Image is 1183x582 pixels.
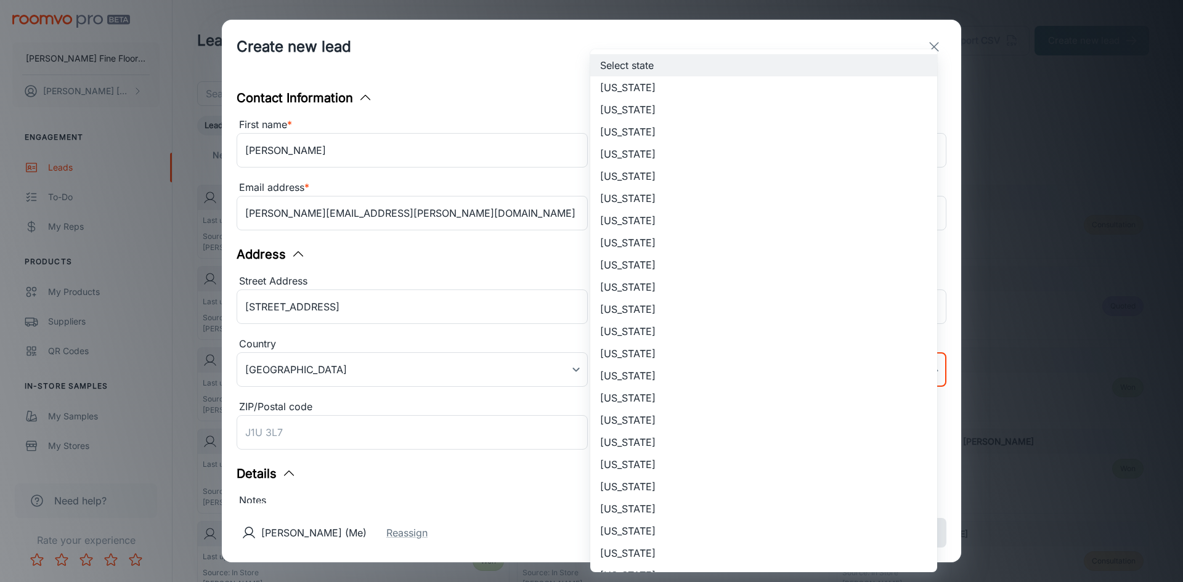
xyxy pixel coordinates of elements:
li: [US_STATE] [590,320,937,342]
li: [US_STATE] [590,76,937,99]
li: [US_STATE] [590,209,937,232]
li: [US_STATE] [590,431,937,453]
li: [US_STATE] [590,143,937,165]
li: [US_STATE] [590,475,937,498]
li: [US_STATE] [590,187,937,209]
li: [US_STATE] [590,121,937,143]
li: [US_STATE] [590,342,937,365]
li: [US_STATE] [590,232,937,254]
li: [US_STATE] [590,298,937,320]
li: [US_STATE] [590,409,937,431]
li: [US_STATE] [590,254,937,276]
li: Select state [590,54,937,76]
li: [US_STATE] [590,453,937,475]
li: [US_STATE] [590,276,937,298]
li: [US_STATE] [590,165,937,187]
li: [US_STATE] [590,365,937,387]
li: [US_STATE] [590,520,937,542]
li: [US_STATE] [590,387,937,409]
li: [US_STATE] [590,542,937,564]
li: [US_STATE] [590,498,937,520]
li: [US_STATE] [590,99,937,121]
